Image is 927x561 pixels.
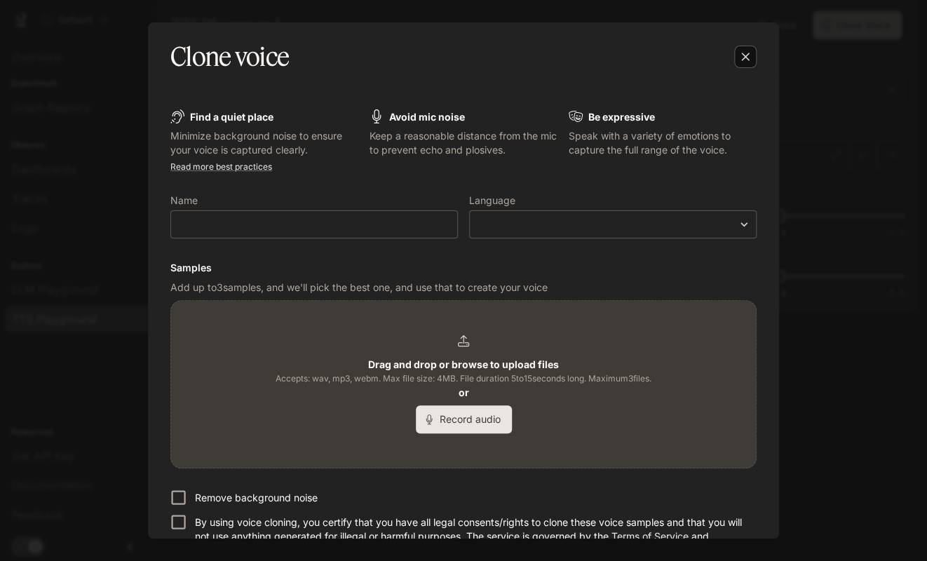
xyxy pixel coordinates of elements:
[569,129,757,157] p: Speak with a variety of emotions to capture the full range of the voice.
[190,111,273,123] b: Find a quiet place
[368,358,559,370] b: Drag and drop or browse to upload files
[416,405,512,433] button: Record audio
[194,515,745,557] p: By using voice cloning, you certify that you have all legal consents/rights to clone these voice ...
[470,217,756,231] div: ​
[389,111,465,123] b: Avoid mic noise
[170,261,757,275] h6: Samples
[459,386,469,398] b: or
[170,280,757,295] p: Add up to 3 samples, and we'll pick the best one, and use that to create your voice
[276,372,651,386] span: Accepts: wav, mp3, webm. Max file size: 4MB. File duration 5 to 15 seconds long. Maximum 3 files.
[170,39,289,74] h5: Clone voice
[370,129,557,157] p: Keep a reasonable distance from the mic to prevent echo and plosives.
[194,491,317,505] p: Remove background noise
[170,129,358,157] p: Minimize background noise to ensure your voice is captured clearly.
[588,111,655,123] b: Be expressive
[170,196,198,205] p: Name
[611,530,688,542] a: Terms of Service
[469,196,515,205] p: Language
[170,161,272,172] a: Read more best practices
